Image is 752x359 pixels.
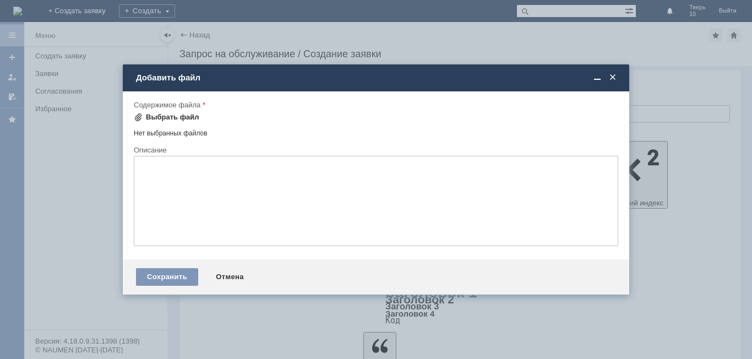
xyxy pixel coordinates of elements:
div: Добавить файл [136,73,618,83]
div: Выбрать файл [146,113,199,122]
div: Содержимое файла [134,101,616,108]
span: Закрыть [607,73,618,83]
div: Описание [134,146,616,154]
div: Прошу удалить оч [4,4,161,13]
span: Свернуть (Ctrl + M) [592,73,603,83]
div: Нет выбранных файлов [134,125,618,138]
